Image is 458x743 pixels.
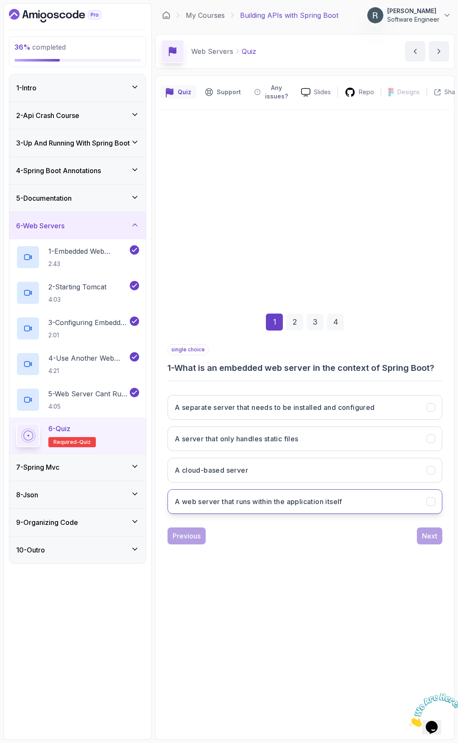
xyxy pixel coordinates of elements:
[16,388,139,412] button: 5-Web Server Cant Run On Same Port4:05
[266,314,283,331] div: 1
[9,74,146,101] button: 1-Intro
[48,367,128,375] p: 4:21
[168,426,442,451] button: A server that only handles static files
[338,87,381,98] a: Repo
[16,245,139,269] button: 1-Embedded Web Server2:43
[264,84,289,101] p: Any issues?
[168,527,206,544] button: Previous
[387,7,439,15] p: [PERSON_NAME]
[9,536,146,564] button: 10-Outro
[387,15,439,24] p: Software Engineer
[16,423,139,447] button: 6-QuizRequired-quiz
[53,439,79,446] span: Required-
[314,88,331,96] p: Slides
[186,10,225,20] a: My Courses
[168,458,442,482] button: A cloud-based server
[9,9,121,22] a: Dashboard
[16,462,59,472] h3: 7 - Spring Mvc
[168,395,442,420] button: A separate server that needs to be installed and configured
[14,43,66,51] span: completed
[16,517,78,527] h3: 9 - Organizing Code
[48,331,128,339] p: 2:01
[367,7,451,24] button: user profile image[PERSON_NAME]Software Engineer
[9,102,146,129] button: 2-Api Crash Course
[16,221,64,231] h3: 6 - Web Servers
[168,344,209,355] p: single choice
[397,88,420,96] p: Designs
[294,88,338,97] a: Slides
[48,423,70,434] p: 6 - Quiz
[175,496,342,507] h3: A web server that runs within the application itself
[405,690,458,730] iframe: chat widget
[9,481,146,508] button: 8-Json
[162,11,170,20] a: Dashboard
[9,129,146,157] button: 3-Up And Running With Spring Boot
[48,295,106,304] p: 4:03
[48,353,128,363] p: 4 - Use Another Web Server
[16,352,139,376] button: 4-Use Another Web Server4:21
[9,509,146,536] button: 9-Organizing Code
[359,88,374,96] p: Repo
[16,138,130,148] h3: 3 - Up And Running With Spring Boot
[16,545,45,555] h3: 10 - Outro
[175,465,248,475] h3: A cloud-based server
[9,157,146,184] button: 4-Spring Boot Annotations
[16,281,139,305] button: 2-Starting Tomcat4:03
[367,7,383,23] img: user profile image
[242,46,256,56] p: Quiz
[405,41,425,62] button: previous content
[178,88,191,96] p: Quiz
[48,389,128,399] p: 5 - Web Server Cant Run On Same Port
[16,317,139,340] button: 3-Configuring Embedded Web Server2:01
[175,434,299,444] h3: A server that only handles static files
[175,402,375,412] h3: A separate server that needs to be installed and configured
[79,439,91,446] span: quiz
[16,490,38,500] h3: 8 - Json
[217,88,241,96] p: Support
[417,527,442,544] button: Next
[16,165,101,176] h3: 4 - Spring Boot Annotations
[48,282,106,292] p: 2 - Starting Tomcat
[168,489,442,514] button: A web server that runs within the application itself
[327,314,344,331] div: 4
[16,83,36,93] h3: 1 - Intro
[9,212,146,239] button: 6-Web Servers
[48,246,128,256] p: 1 - Embedded Web Server
[9,185,146,212] button: 5-Documentation
[48,260,128,268] p: 2:43
[240,10,338,20] p: Building APIs with Spring Boot
[422,531,437,541] div: Next
[14,43,31,51] span: 36 %
[429,41,449,62] button: next content
[48,317,128,328] p: 3 - Configuring Embedded Web Server
[173,531,201,541] div: Previous
[249,81,294,103] button: Feedback button
[16,110,79,121] h3: 2 - Api Crash Course
[16,193,72,203] h3: 5 - Documentation
[161,81,196,103] button: quiz button
[3,3,56,37] img: Chat attention grabber
[200,81,246,103] button: Support button
[191,46,233,56] p: Web Servers
[307,314,324,331] div: 3
[48,402,128,411] p: 4:05
[286,314,303,331] div: 2
[168,362,442,374] h3: 1 - What is an embedded web server in the context of Spring Boot?
[9,454,146,481] button: 7-Spring Mvc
